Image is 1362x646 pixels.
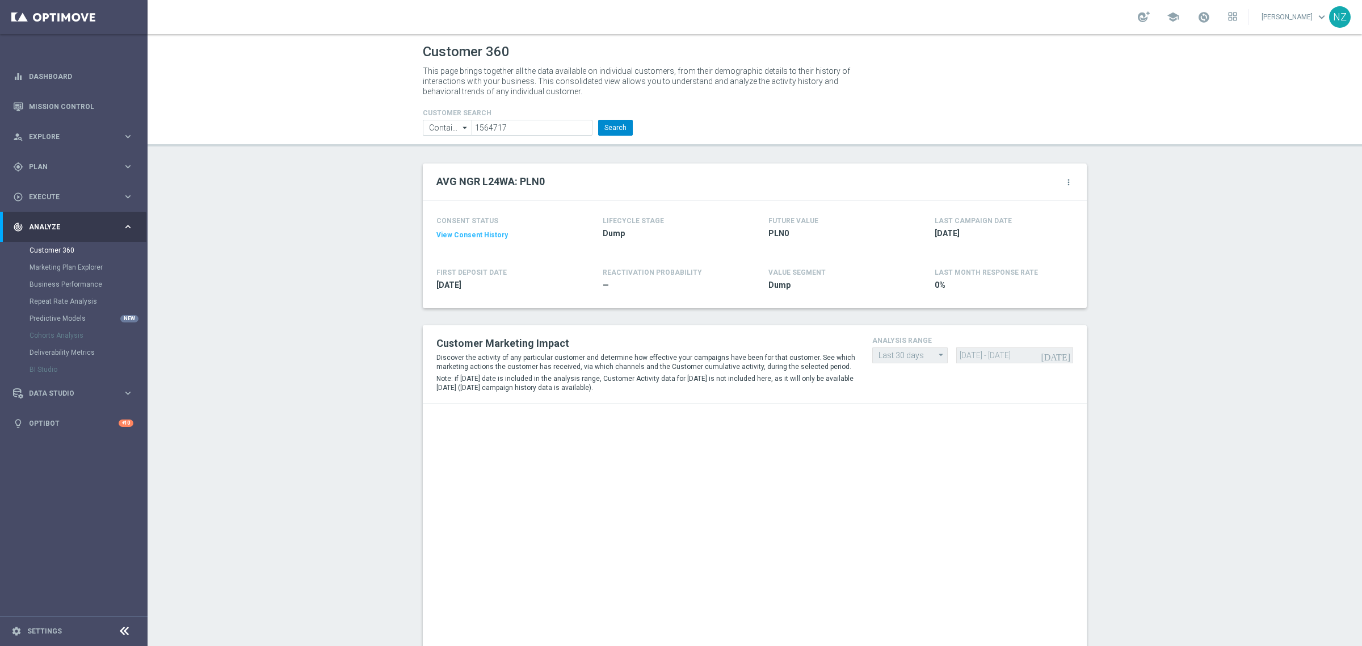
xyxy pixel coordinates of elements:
[423,66,860,97] p: This page brings together all the data available on individual customers, from their demographic ...
[935,228,1067,239] span: 2025-09-29
[30,348,118,357] a: Deliverability Metrics
[13,222,123,232] div: Analyze
[935,280,1067,291] span: 0%
[29,163,123,170] span: Plan
[1315,11,1328,23] span: keyboard_arrow_down
[123,131,133,142] i: keyboard_arrow_right
[1167,11,1179,23] span: school
[123,221,133,232] i: keyboard_arrow_right
[13,72,23,82] i: equalizer
[935,217,1012,225] h4: LAST CAMPAIGN DATE
[768,228,901,239] span: PLN0
[123,388,133,398] i: keyboard_arrow_right
[13,192,23,202] i: play_circle_outline
[436,337,855,350] h2: Customer Marketing Impact
[1260,9,1329,26] a: [PERSON_NAME]keyboard_arrow_down
[30,361,146,378] div: BI Studio
[472,120,592,136] input: Enter CID, Email, name or phone
[30,242,146,259] div: Customer 360
[436,374,855,392] p: Note: if [DATE] date is included in the analysis range, Customer Activity data for [DATE] is not ...
[436,217,569,225] h4: CONSENT STATUS
[436,353,855,371] p: Discover the activity of any particular customer and determine how effective your campaigns have ...
[123,161,133,172] i: keyboard_arrow_right
[423,120,472,136] input: Contains
[13,418,23,429] i: lightbulb
[436,280,569,291] span: 2021-05-23
[29,61,133,91] a: Dashboard
[30,310,146,327] div: Predictive Models
[436,230,508,240] button: View Consent History
[460,120,471,135] i: arrow_drop_down
[119,420,133,427] div: +10
[12,419,134,428] button: lightbulb Optibot +10
[30,314,118,323] a: Predictive Models
[423,109,633,117] h4: CUSTOMER SEARCH
[12,102,134,111] button: Mission Control
[13,388,123,398] div: Data Studio
[13,162,23,172] i: gps_fixed
[12,389,134,398] button: Data Studio keyboard_arrow_right
[13,162,123,172] div: Plan
[30,344,146,361] div: Deliverability Metrics
[423,44,1087,60] h1: Customer 360
[436,269,507,276] h4: FIRST DEPOSIT DATE
[872,337,1073,345] h4: analysis range
[603,280,735,291] span: —
[768,269,826,276] h4: VALUE SEGMENT
[123,191,133,202] i: keyboard_arrow_right
[598,120,633,136] button: Search
[30,246,118,255] a: Customer 360
[13,192,123,202] div: Execute
[768,280,901,291] span: Dump
[13,132,23,142] i: person_search
[603,217,664,225] h4: LIFECYCLE STAGE
[768,217,818,225] h4: FUTURE VALUE
[30,263,118,272] a: Marketing Plan Explorer
[30,276,146,293] div: Business Performance
[120,315,138,322] div: NEW
[30,259,146,276] div: Marketing Plan Explorer
[30,297,118,306] a: Repeat Rate Analysis
[30,280,118,289] a: Business Performance
[12,223,134,232] button: track_changes Analyze keyboard_arrow_right
[29,194,123,200] span: Execute
[11,626,22,636] i: settings
[936,348,947,362] i: arrow_drop_down
[29,91,133,121] a: Mission Control
[13,222,23,232] i: track_changes
[30,327,146,344] div: Cohorts Analysis
[13,408,133,438] div: Optibot
[436,175,545,188] h2: AVG NGR L24WA: PLN0
[12,72,134,81] button: equalizer Dashboard
[1064,178,1073,187] i: more_vert
[29,408,119,438] a: Optibot
[13,61,133,91] div: Dashboard
[29,390,123,397] span: Data Studio
[12,192,134,202] button: play_circle_outline Execute keyboard_arrow_right
[27,628,62,635] a: Settings
[30,293,146,310] div: Repeat Rate Analysis
[29,133,123,140] span: Explore
[12,162,134,171] button: gps_fixed Plan keyboard_arrow_right
[29,224,123,230] span: Analyze
[935,269,1038,276] span: LAST MONTH RESPONSE RATE
[12,132,134,141] button: person_search Explore keyboard_arrow_right
[603,228,735,239] span: Dump
[603,269,702,276] span: REACTIVATION PROBABILITY
[13,132,123,142] div: Explore
[13,91,133,121] div: Mission Control
[1329,6,1351,28] div: NZ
